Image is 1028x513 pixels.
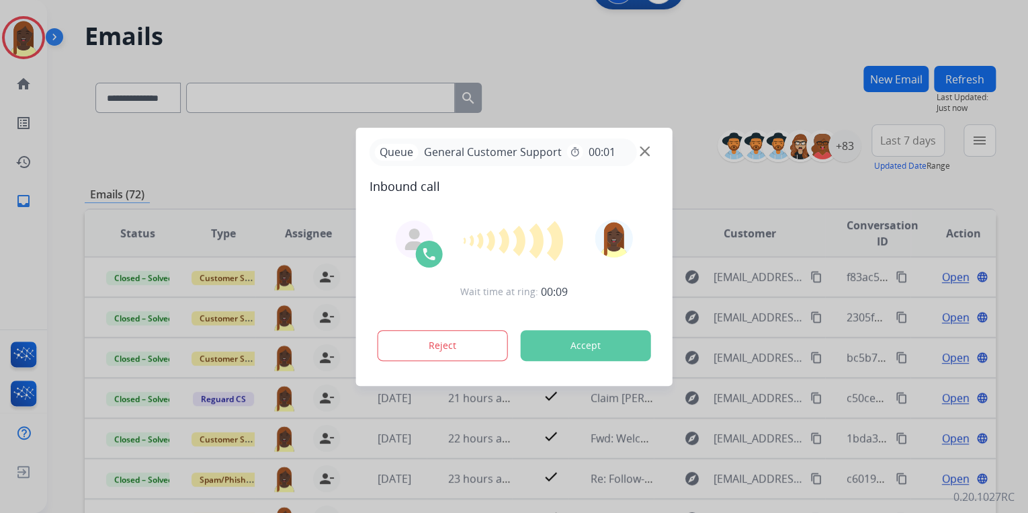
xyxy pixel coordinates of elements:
[370,177,659,196] span: Inbound call
[421,246,437,262] img: call-icon
[521,330,651,361] button: Accept
[419,144,567,160] span: General Customer Support
[460,285,538,299] span: Wait time at ring:
[589,144,615,160] span: 00:01
[595,220,632,258] img: avatar
[953,489,1015,505] p: 0.20.1027RC
[375,144,419,161] p: Queue
[640,146,650,156] img: close-button
[570,147,581,157] mat-icon: timer
[404,229,425,250] img: agent-avatar
[541,284,568,300] span: 00:09
[378,330,508,361] button: Reject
